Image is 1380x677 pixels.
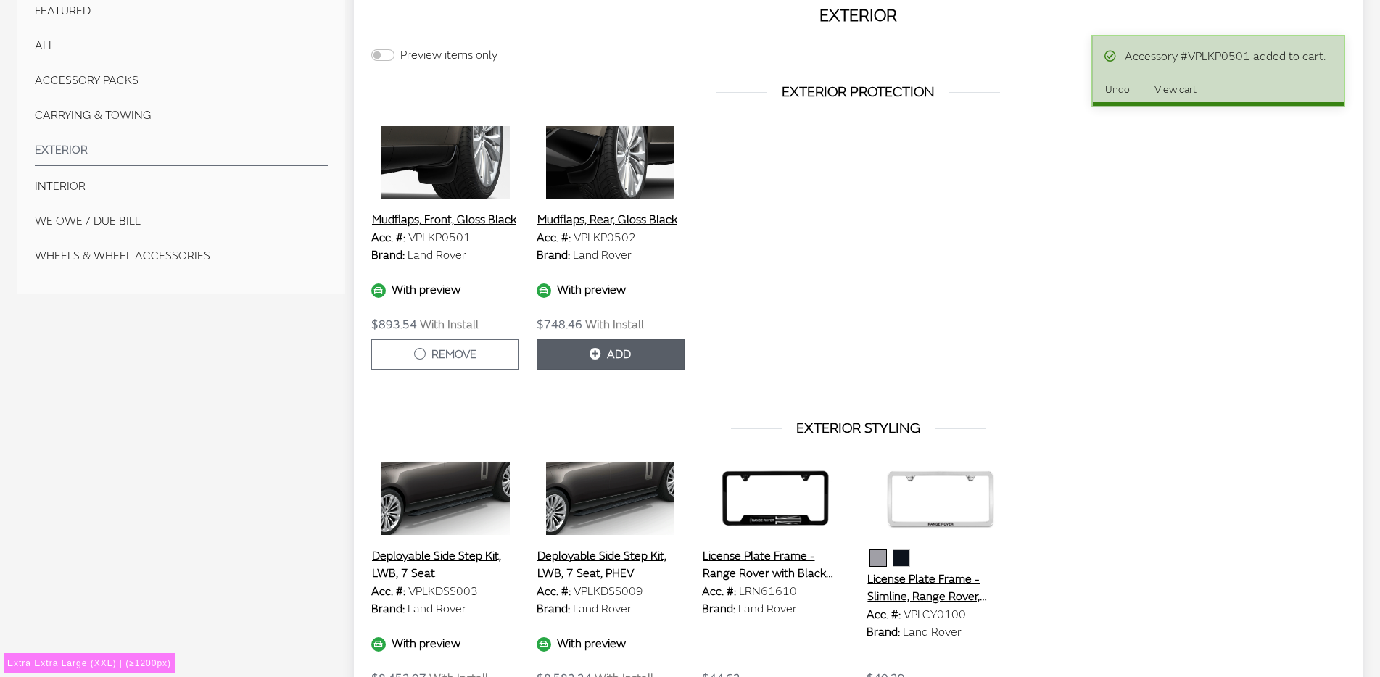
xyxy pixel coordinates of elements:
[903,625,962,639] span: Land Rover
[702,547,850,583] button: License Plate Frame - Range Rover with Black Union Jack, Matte Black finish
[867,606,901,623] label: Acc. #:
[702,462,850,535] img: Image for License Plate Frame - Range Rover with Black Union Jack, Matte Black finish
[371,600,405,618] label: Brand:
[574,230,636,245] span: VPLKP0502
[1125,48,1329,65] div: Accessory #VPLKP0501 added to cart.
[867,462,1015,535] img: Image for License Plate Frame - Slimline, Range Rover, Polished finish
[537,126,685,199] img: Image for Mudflaps, Rear, Gloss Black
[371,3,1345,29] h2: EXTERIOR
[35,172,328,201] button: INTERIOR
[371,462,519,535] img: Image for Deployable Side Step Kit, LWB, 7 Seat
[1142,77,1209,102] button: View cart
[893,549,910,567] button: Black
[573,602,632,616] span: Land Rover
[537,547,685,583] button: Deployable Side Step Kit, LWB, 7 Seat, PHEV
[35,66,328,95] button: ACCESSORY PACKS
[537,229,571,246] label: Acc. #:
[371,317,417,332] span: $893.54
[371,126,519,199] img: Image for Mudflaps, Front, Gloss Black
[371,339,519,370] button: Remove
[537,583,571,600] label: Acc. #:
[537,339,685,370] button: Add
[869,549,887,567] button: Chrome
[35,31,328,60] button: All
[537,600,570,618] label: Brand:
[573,248,632,262] span: Land Rover
[35,136,328,166] button: EXTERIOR
[35,241,328,270] button: WHEELS & WHEEL ACCESSORIES
[35,207,328,236] button: We Owe / Due Bill
[702,600,735,618] label: Brand:
[574,584,643,599] span: VPLKDSS009
[371,583,405,600] label: Acc. #:
[867,570,1015,606] button: License Plate Frame - Slimline, Range Rover, Polished finish
[1093,77,1142,102] button: Undo
[371,418,1345,439] h3: EXTERIOR STYLING
[739,584,797,599] span: LRN61610
[408,602,466,616] span: Land Rover
[371,81,1345,103] h3: EXTERIOR PROTECTION
[585,317,644,332] span: With Install
[371,246,405,264] label: Brand:
[537,246,570,264] label: Brand:
[35,101,328,130] button: CARRYING & TOWING
[537,635,685,652] div: With preview
[738,602,797,616] span: Land Rover
[400,46,497,64] label: Preview items only
[867,623,900,641] label: Brand:
[702,583,736,600] label: Acc. #:
[371,281,519,299] div: With preview
[371,547,519,583] button: Deployable Side Step Kit, LWB, 7 Seat
[537,317,582,332] span: $748.46
[420,317,479,332] span: With Install
[537,281,685,299] div: With preview
[537,462,685,535] img: Image for Deployable Side Step Kit, LWB, 7 Seat, PHEV
[371,229,405,246] label: Acc. #:
[408,230,471,245] span: VPLKP0501
[408,248,466,262] span: Land Rover
[371,210,517,229] button: Mudflaps, Front, Gloss Black
[904,607,966,622] span: VPLCY0100
[537,210,678,229] button: Mudflaps, Rear, Gloss Black
[408,584,478,599] span: VPLKDSS003
[371,635,519,652] div: With preview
